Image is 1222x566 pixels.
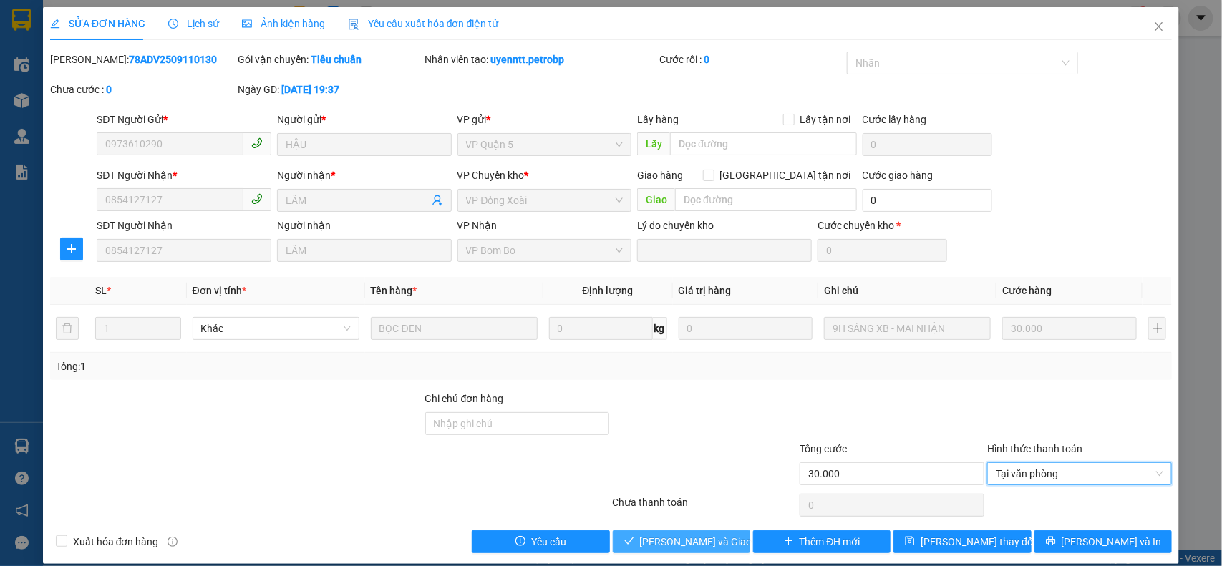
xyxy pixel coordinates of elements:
[653,317,667,340] span: kg
[795,112,857,127] span: Lấy tận nơi
[824,317,991,340] input: Ghi Chú
[714,167,857,183] span: [GEOGRAPHIC_DATA] tận nơi
[168,537,178,547] span: info-circle
[56,358,472,374] div: Tổng: 1
[425,393,504,404] label: Ghi chú đơn hàng
[753,530,891,553] button: plusThêm ĐH mới
[168,19,178,29] span: clock-circle
[491,54,565,65] b: uyenntt.petrobp
[12,14,34,29] span: Gửi:
[987,443,1082,454] label: Hình thức thanh toán
[818,218,947,233] div: Cước chuyển kho
[193,285,246,296] span: Đơn vị tính
[112,12,209,47] div: VP Đồng Xoài
[637,188,675,211] span: Giao
[800,443,847,454] span: Tổng cước
[457,112,632,127] div: VP gửi
[863,189,992,212] input: Cước giao hàng
[893,530,1031,553] button: save[PERSON_NAME] thay đổi
[348,18,499,29] span: Yêu cầu xuất hóa đơn điện tử
[637,218,812,233] div: Lý do chuyển kho
[637,170,683,181] span: Giao hàng
[371,317,538,340] input: VD: Bàn, Ghế
[112,47,209,64] div: HẰNG
[679,285,732,296] span: Giá trị hàng
[818,277,996,305] th: Ghi chú
[251,193,263,205] span: phone
[659,52,844,67] div: Cước rồi :
[106,84,112,95] b: 0
[277,218,452,233] div: Người nhận
[996,463,1163,484] span: Tại văn phòng
[675,188,857,211] input: Dọc đường
[1002,285,1052,296] span: Cước hàng
[97,218,271,233] div: SĐT Người Nhận
[466,190,624,211] span: VP Đồng Xoài
[277,112,452,127] div: Người gửi
[1062,534,1162,550] span: [PERSON_NAME] và In
[515,536,525,547] span: exclamation-circle
[1002,317,1137,340] input: 0
[129,54,217,65] b: 78ADV2509110130
[242,19,252,29] span: picture
[95,285,107,296] span: SL
[238,82,422,97] div: Ngày GD:
[251,137,263,149] span: phone
[531,534,566,550] span: Yêu cầu
[640,534,777,550] span: [PERSON_NAME] và Giao hàng
[466,134,624,155] span: VP Quận 5
[11,94,33,109] span: CR :
[238,52,422,67] div: Gói vận chuyển:
[201,318,351,339] span: Khác
[425,52,656,67] div: Nhân viên tạo:
[50,52,235,67] div: [PERSON_NAME]:
[371,285,417,296] span: Tên hàng
[466,240,624,261] span: VP Bom Bo
[863,170,934,181] label: Cước giao hàng
[611,494,799,519] div: Chưa thanh toán
[242,18,325,29] span: Ảnh kiện hàng
[425,412,610,435] input: Ghi chú đơn hàng
[50,18,145,29] span: SỬA ĐƠN HÀNG
[637,132,670,155] span: Lấy
[311,54,362,65] b: Tiêu chuẩn
[1139,7,1179,47] button: Close
[921,534,1035,550] span: [PERSON_NAME] thay đổi
[97,167,271,183] div: SĐT Người Nhận
[863,133,992,156] input: Cước lấy hàng
[12,12,102,47] div: VP Bom Bo
[61,243,82,255] span: plus
[50,82,235,97] div: Chưa cước :
[1046,536,1056,547] span: printer
[457,218,632,233] div: VP Nhận
[60,238,83,260] button: plus
[12,47,102,64] div: LAI
[784,536,794,547] span: plus
[277,167,452,183] div: Người nhận
[670,132,857,155] input: Dọc đường
[704,54,709,65] b: 0
[50,19,60,29] span: edit
[679,317,813,340] input: 0
[637,114,679,125] span: Lấy hàng
[613,530,750,553] button: check[PERSON_NAME] và Giao hàng
[583,285,634,296] span: Định lượng
[1148,317,1166,340] button: plus
[457,170,525,181] span: VP Chuyển kho
[97,112,271,127] div: SĐT Người Gửi
[863,114,927,125] label: Cước lấy hàng
[624,536,634,547] span: check
[472,530,609,553] button: exclamation-circleYêu cầu
[112,14,146,29] span: Nhận:
[1153,21,1165,32] span: close
[11,92,104,109] div: 50.000
[67,534,165,550] span: Xuất hóa đơn hàng
[56,317,79,340] button: delete
[348,19,359,30] img: icon
[905,536,915,547] span: save
[281,84,339,95] b: [DATE] 19:37
[800,534,860,550] span: Thêm ĐH mới
[432,195,443,206] span: user-add
[168,18,219,29] span: Lịch sử
[1034,530,1172,553] button: printer[PERSON_NAME] và In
